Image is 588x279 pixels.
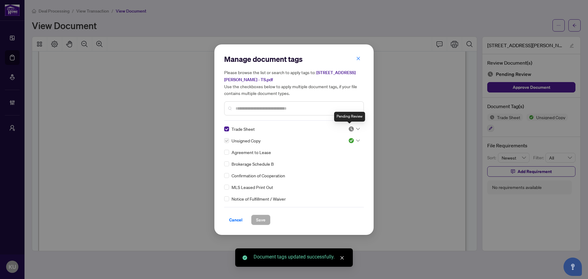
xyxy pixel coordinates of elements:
span: MLS Leased Print Out [232,184,273,190]
button: Cancel [224,215,247,225]
span: Approved [348,138,360,144]
span: Unsigned Copy [232,137,261,144]
span: Pending Review [348,126,360,132]
a: Close [339,254,345,261]
h2: Manage document tags [224,54,364,64]
img: status [348,138,354,144]
span: Cancel [229,215,243,225]
span: close [356,56,360,61]
span: check-circle [243,255,247,260]
span: close [340,256,344,260]
div: Pending Review [334,112,365,122]
span: Confirmation of Cooperation [232,172,285,179]
img: status [348,126,354,132]
div: Document tags updated successfully. [254,253,345,261]
span: [STREET_ADDRESS][PERSON_NAME] - TS.pdf [224,70,356,82]
span: Agreement to Lease [232,149,271,156]
span: Notice of Fulfillment / Waiver [232,195,286,202]
button: Open asap [563,258,582,276]
span: Brokerage Schedule B [232,160,274,167]
button: Save [251,215,270,225]
span: Trade Sheet [232,126,255,132]
h5: Please browse the list or search to apply tags to: Use the checkboxes below to apply multiple doc... [224,69,364,96]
